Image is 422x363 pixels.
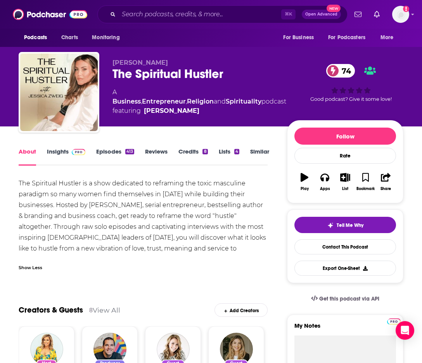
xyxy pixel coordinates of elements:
[187,98,214,105] a: Religion
[310,96,392,102] span: Good podcast? Give it some love!
[86,30,130,45] button: open menu
[305,289,386,308] a: Get this podcast via API
[326,64,355,78] a: 74
[89,307,93,314] div: 8
[97,5,348,23] div: Search podcasts, credits, & more...
[96,148,134,166] a: Episodes413
[392,6,409,23] img: User Profile
[356,187,375,191] div: Bookmark
[226,98,261,105] a: Spirituality
[294,128,396,145] button: Follow
[112,98,141,105] a: Business
[13,7,87,22] img: Podchaser - Follow, Share and Rate Podcasts
[335,168,355,196] button: List
[327,222,334,228] img: tell me why sparkle
[319,296,379,302] span: Get this podcast via API
[294,217,396,233] button: tell me why sparkleTell Me Why
[294,322,396,335] label: My Notes
[278,30,323,45] button: open menu
[375,30,403,45] button: open menu
[403,6,409,12] svg: Add a profile image
[112,106,286,116] span: featuring
[250,148,269,166] a: Similar
[119,8,281,21] input: Search podcasts, credits, & more...
[92,32,119,43] span: Monitoring
[214,303,268,317] div: Add Creators
[141,98,142,105] span: ,
[355,168,375,196] button: Bookmark
[19,178,268,265] div: The Spiritual Hustler is a show dedicated to reframing the toxic masculine paradigm so many women...
[392,6,409,23] span: Logged in as sarahhallprinc
[24,32,47,43] span: Podcasts
[283,32,314,43] span: For Business
[342,187,348,191] div: List
[396,321,414,340] div: Open Intercom Messenger
[392,6,409,23] button: Show profile menu
[380,32,394,43] span: More
[202,149,208,154] div: 8
[178,148,208,166] a: Credits8
[214,98,226,105] span: and
[61,32,78,43] span: Charts
[112,88,286,116] div: A podcast
[186,98,187,105] span: ,
[301,187,309,191] div: Play
[20,54,98,131] img: The Spiritual Hustler
[47,148,85,166] a: InsightsPodchaser Pro
[281,9,296,19] span: ⌘ K
[234,149,239,154] div: 4
[56,30,83,45] a: Charts
[380,187,391,191] div: Share
[145,148,168,166] a: Reviews
[294,148,396,164] div: Rate
[294,261,396,276] button: Export One-Sheet
[371,8,383,21] a: Show notifications dropdown
[305,12,337,16] span: Open Advanced
[387,318,401,325] img: Podchaser Pro
[387,317,401,325] a: Pro website
[334,64,355,78] span: 74
[320,187,330,191] div: Apps
[125,149,134,154] div: 413
[294,168,315,196] button: Play
[337,222,363,228] span: Tell Me Why
[19,30,57,45] button: open menu
[219,148,239,166] a: Lists4
[72,149,85,155] img: Podchaser Pro
[328,32,365,43] span: For Podcasters
[327,5,341,12] span: New
[323,30,377,45] button: open menu
[19,148,36,166] a: About
[376,168,396,196] button: Share
[93,306,120,314] a: View All
[351,8,365,21] a: Show notifications dropdown
[112,59,168,66] span: [PERSON_NAME]
[142,98,186,105] a: Entrepreneur
[19,305,83,315] a: Creators & Guests
[302,10,341,19] button: Open AdvancedNew
[299,59,403,107] div: 74Good podcast? Give it some love!
[144,106,199,116] a: Jessica Zweig
[294,239,396,254] a: Contact This Podcast
[315,168,335,196] button: Apps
